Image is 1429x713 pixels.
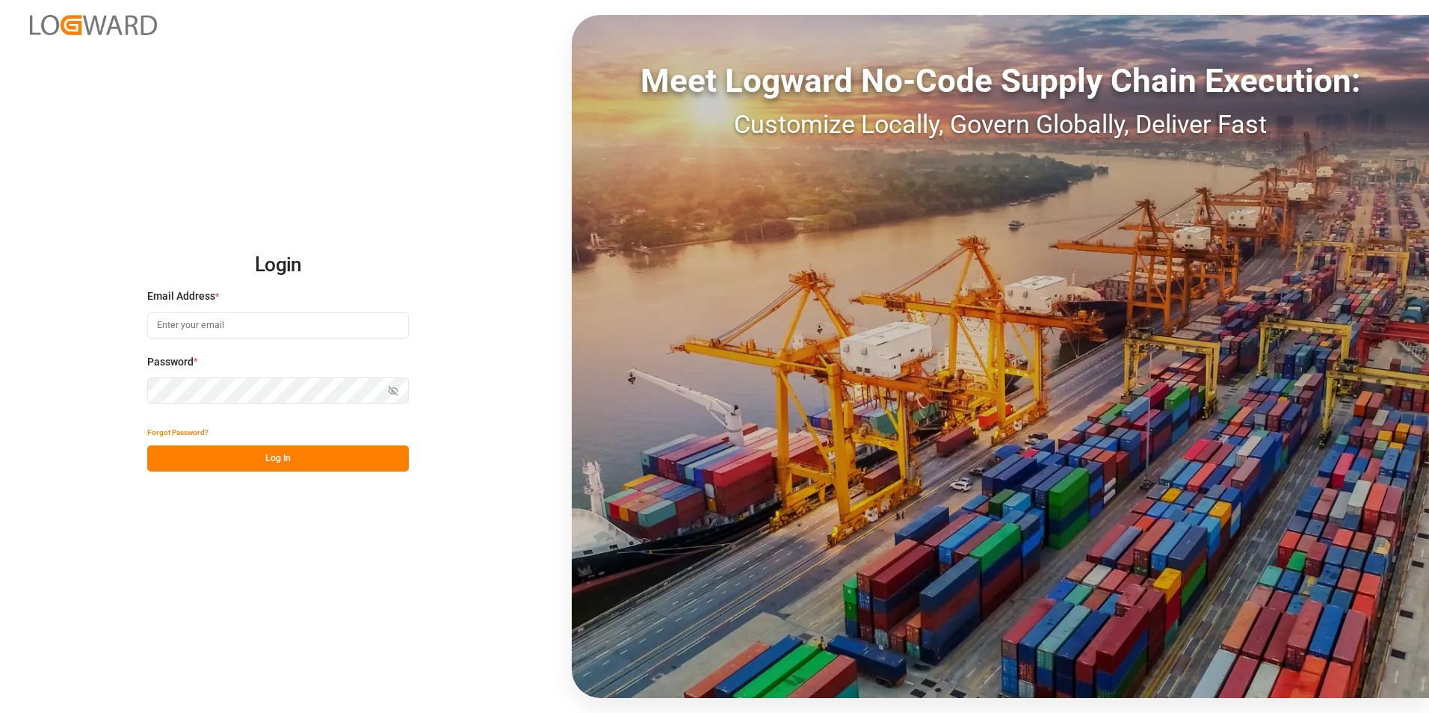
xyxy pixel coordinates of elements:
[147,354,194,370] span: Password
[147,241,409,289] h2: Login
[572,105,1429,143] div: Customize Locally, Govern Globally, Deliver Fast
[147,312,409,339] input: Enter your email
[572,56,1429,105] div: Meet Logward No-Code Supply Chain Execution:
[147,419,209,445] button: Forgot Password?
[147,445,409,472] button: Log In
[147,288,215,304] span: Email Address
[30,15,157,35] img: Logward_new_orange.png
